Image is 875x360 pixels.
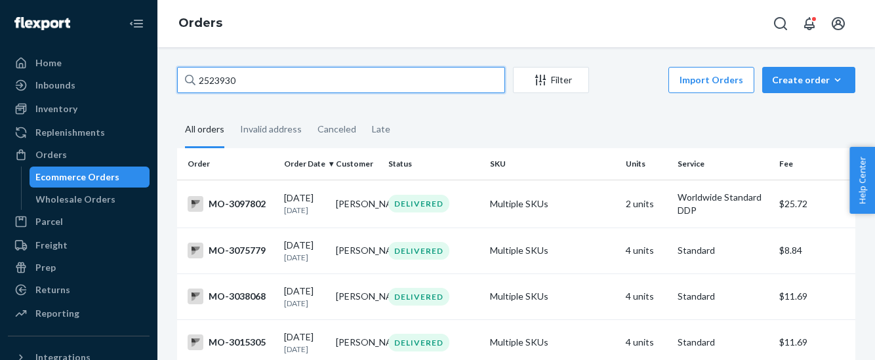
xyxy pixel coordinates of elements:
[678,336,769,349] p: Standard
[774,273,855,319] td: $11.69
[185,112,224,148] div: All orders
[772,73,845,87] div: Create order
[8,235,150,256] a: Freight
[672,148,774,180] th: Service
[8,257,150,278] a: Prep
[168,5,233,43] ol: breadcrumbs
[621,148,672,180] th: Units
[513,67,589,93] button: Filter
[678,244,769,257] p: Standard
[485,148,621,180] th: SKU
[240,112,302,146] div: Invalid address
[30,189,150,210] a: Wholesale Orders
[388,242,449,260] div: DELIVERED
[8,279,150,300] a: Returns
[178,16,222,30] a: Orders
[30,167,150,188] a: Ecommerce Orders
[188,334,274,350] div: MO-3015305
[331,180,382,228] td: [PERSON_NAME]
[774,180,855,228] td: $25.72
[774,148,855,180] th: Fee
[8,303,150,324] a: Reporting
[485,180,621,228] td: Multiple SKUs
[284,344,325,355] p: [DATE]
[284,239,325,263] div: [DATE]
[35,102,77,115] div: Inventory
[123,10,150,37] button: Close Navigation
[177,67,505,93] input: Search orders
[35,307,79,320] div: Reporting
[668,67,754,93] button: Import Orders
[36,193,116,206] div: Wholesale Orders
[317,112,356,146] div: Canceled
[36,170,120,184] div: Ecommerce Orders
[678,191,769,217] p: Worldwide Standard DDP
[279,148,331,180] th: Order Date
[284,298,325,309] p: [DATE]
[8,211,150,232] a: Parcel
[8,75,150,96] a: Inbounds
[331,228,382,273] td: [PERSON_NAME]
[372,112,390,146] div: Late
[35,126,105,139] div: Replenishments
[35,215,63,228] div: Parcel
[35,239,68,252] div: Freight
[774,228,855,273] td: $8.84
[514,73,588,87] div: Filter
[383,148,485,180] th: Status
[14,17,70,30] img: Flexport logo
[8,98,150,119] a: Inventory
[621,228,672,273] td: 4 units
[35,261,56,274] div: Prep
[485,273,621,319] td: Multiple SKUs
[8,144,150,165] a: Orders
[796,10,823,37] button: Open notifications
[621,180,672,228] td: 2 units
[188,289,274,304] div: MO-3038068
[188,196,274,212] div: MO-3097802
[35,79,75,92] div: Inbounds
[284,285,325,309] div: [DATE]
[35,56,62,70] div: Home
[35,283,70,296] div: Returns
[388,288,449,306] div: DELIVERED
[35,148,67,161] div: Orders
[621,273,672,319] td: 4 units
[284,191,325,216] div: [DATE]
[388,334,449,351] div: DELIVERED
[485,228,621,273] td: Multiple SKUs
[336,158,377,169] div: Customer
[177,148,279,180] th: Order
[678,290,769,303] p: Standard
[8,122,150,143] a: Replenishments
[8,52,150,73] a: Home
[188,243,274,258] div: MO-3075779
[331,273,382,319] td: [PERSON_NAME]
[388,195,449,212] div: DELIVERED
[284,205,325,216] p: [DATE]
[284,330,325,355] div: [DATE]
[825,10,851,37] button: Open account menu
[762,67,855,93] button: Create order
[767,10,794,37] button: Open Search Box
[284,252,325,263] p: [DATE]
[849,147,875,214] button: Help Center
